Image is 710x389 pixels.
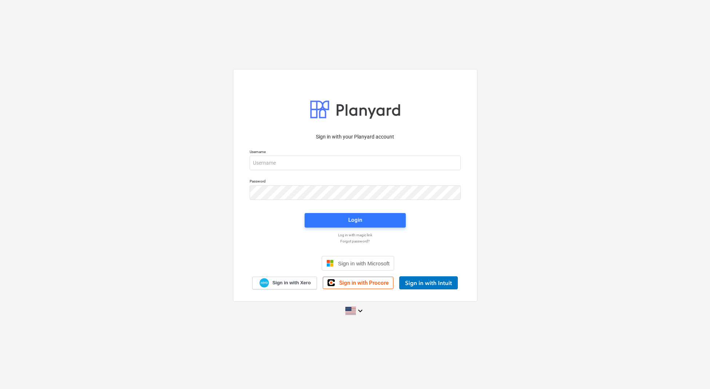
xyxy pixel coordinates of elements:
[250,133,461,141] p: Sign in with your Planyard account
[326,260,334,267] img: Microsoft logo
[246,233,464,237] a: Log in with magic link
[250,179,461,185] p: Password
[250,149,461,156] p: Username
[323,277,393,289] a: Sign in with Procore
[339,280,389,286] span: Sign in with Procore
[246,239,464,244] a: Forgot password?
[252,277,317,289] a: Sign in with Xero
[250,156,461,170] input: Username
[259,278,269,288] img: Xero logo
[356,306,365,315] i: keyboard_arrow_down
[348,215,362,225] div: Login
[272,280,310,286] span: Sign in with Xero
[338,260,390,266] span: Sign in with Microsoft
[305,213,406,228] button: Login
